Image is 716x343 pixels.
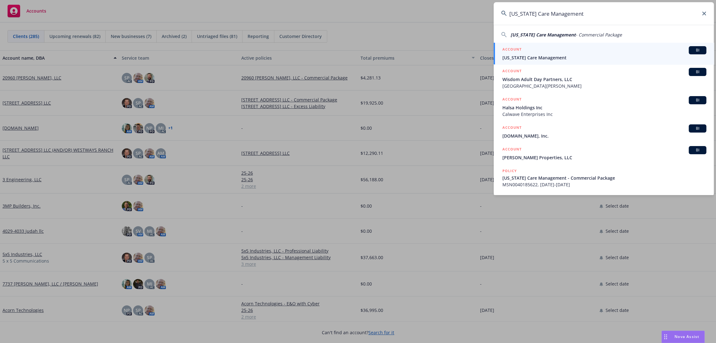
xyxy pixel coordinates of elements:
h5: ACCOUNT [502,96,522,104]
div: Drag to move [662,331,669,343]
span: - Commercial Package [576,32,622,38]
input: Search... [494,2,714,25]
a: ACCOUNTBIWisdom Adult Day Partners, LLC[GEOGRAPHIC_DATA][PERSON_NAME] [494,64,714,93]
a: ACCOUNTBI[DOMAIN_NAME], Inc. [494,121,714,143]
button: Nova Assist [661,330,705,343]
span: [US_STATE] Care Management - Commercial Package [502,175,706,181]
span: BI [691,97,704,103]
span: [US_STATE] Care Management [502,54,706,61]
h5: POLICY [502,168,517,174]
span: BI [691,147,704,153]
span: BI [691,126,704,131]
span: BI [691,69,704,75]
span: MSN0040185622, [DATE]-[DATE] [502,181,706,188]
a: ACCOUNTBI[PERSON_NAME] Properties, LLC [494,143,714,164]
span: Calwave Enterprises Inc [502,111,706,117]
span: [US_STATE] Care Management [511,32,576,38]
span: [PERSON_NAME] Properties, LLC [502,154,706,161]
h5: ACCOUNT [502,146,522,154]
a: ACCOUNTBI[US_STATE] Care Management [494,43,714,64]
h5: ACCOUNT [502,68,522,75]
h5: ACCOUNT [502,46,522,54]
span: [DOMAIN_NAME], Inc. [502,133,706,139]
span: BI [691,47,704,53]
a: POLICY[US_STATE] Care Management - Commercial PackageMSN0040185622, [DATE]-[DATE] [494,164,714,191]
span: [GEOGRAPHIC_DATA][PERSON_NAME] [502,83,706,89]
h5: ACCOUNT [502,124,522,132]
a: ACCOUNTBIHalsa Holdings IncCalwave Enterprises Inc [494,93,714,121]
span: Nova Assist [674,334,699,339]
span: Wisdom Adult Day Partners, LLC [502,76,706,83]
span: Halsa Holdings Inc [502,104,706,111]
